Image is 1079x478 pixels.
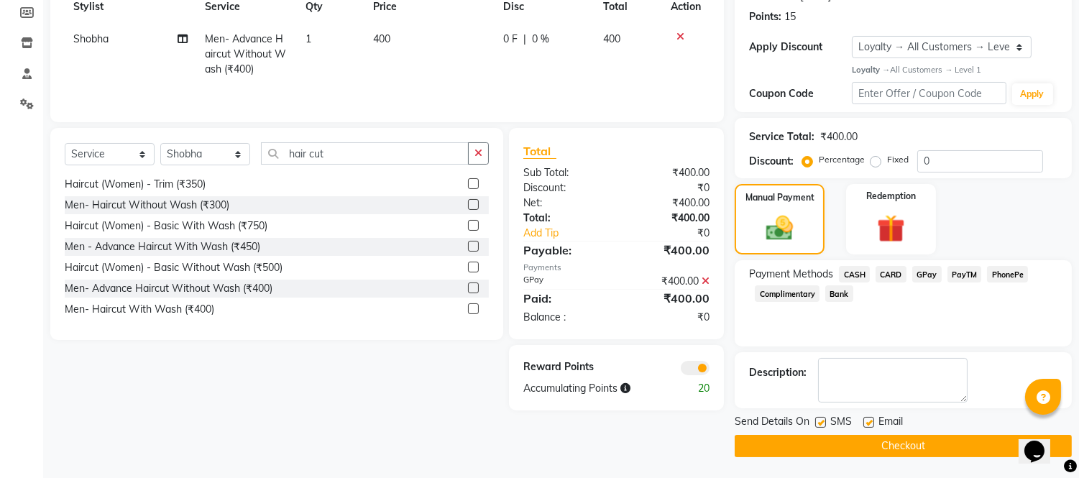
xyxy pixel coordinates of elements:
[373,32,390,45] span: 400
[749,365,807,380] div: Description:
[513,211,617,226] div: Total:
[65,239,260,254] div: Men - Advance Haircut With Wash (₹450)
[947,266,982,282] span: PayTM
[830,414,852,432] span: SMS
[887,153,909,166] label: Fixed
[749,40,852,55] div: Apply Discount
[513,274,617,289] div: GPay
[839,266,870,282] span: CASH
[513,226,634,241] a: Add Tip
[912,266,942,282] span: GPay
[65,219,267,234] div: Haircut (Women) - Basic With Wash (₹750)
[523,32,526,47] span: |
[749,86,852,101] div: Coupon Code
[617,211,721,226] div: ₹400.00
[513,165,617,180] div: Sub Total:
[868,211,914,247] img: _gift.svg
[617,274,721,289] div: ₹400.00
[878,414,903,432] span: Email
[735,414,809,432] span: Send Details On
[65,177,206,192] div: Haircut (Women) - Trim (₹350)
[205,32,286,75] span: Men- Advance Haircut Without Wash (₹400)
[987,266,1028,282] span: PhonePe
[735,435,1072,457] button: Checkout
[503,32,518,47] span: 0 F
[65,302,214,317] div: Men- Haircut With Wash (₹400)
[513,196,617,211] div: Net:
[73,32,109,45] span: Shobha
[617,196,721,211] div: ₹400.00
[852,65,890,75] strong: Loyalty →
[819,153,865,166] label: Percentage
[603,32,620,45] span: 400
[758,213,801,244] img: _cash.svg
[749,267,833,282] span: Payment Methods
[513,290,617,307] div: Paid:
[617,242,721,259] div: ₹400.00
[749,129,814,144] div: Service Total:
[306,32,311,45] span: 1
[617,310,721,325] div: ₹0
[65,281,272,296] div: Men- Advance Haircut Without Wash (₹400)
[513,310,617,325] div: Balance :
[617,290,721,307] div: ₹400.00
[825,285,853,302] span: Bank
[876,266,906,282] span: CARD
[749,9,781,24] div: Points:
[852,82,1006,104] input: Enter Offer / Coupon Code
[617,180,721,196] div: ₹0
[820,129,858,144] div: ₹400.00
[532,32,549,47] span: 0 %
[755,285,819,302] span: Complimentary
[513,242,617,259] div: Payable:
[513,180,617,196] div: Discount:
[669,381,720,396] div: 20
[617,165,721,180] div: ₹400.00
[523,144,556,159] span: Total
[749,154,794,169] div: Discount:
[1019,420,1065,464] iframe: chat widget
[1012,83,1053,105] button: Apply
[513,359,617,375] div: Reward Points
[745,191,814,204] label: Manual Payment
[634,226,721,241] div: ₹0
[866,190,916,203] label: Redemption
[523,262,710,274] div: Payments
[852,64,1057,76] div: All Customers → Level 1
[261,142,469,165] input: Search or Scan
[65,260,283,275] div: Haircut (Women) - Basic Without Wash (₹500)
[784,9,796,24] div: 15
[65,198,229,213] div: Men- Haircut Without Wash (₹300)
[513,381,669,396] div: Accumulating Points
